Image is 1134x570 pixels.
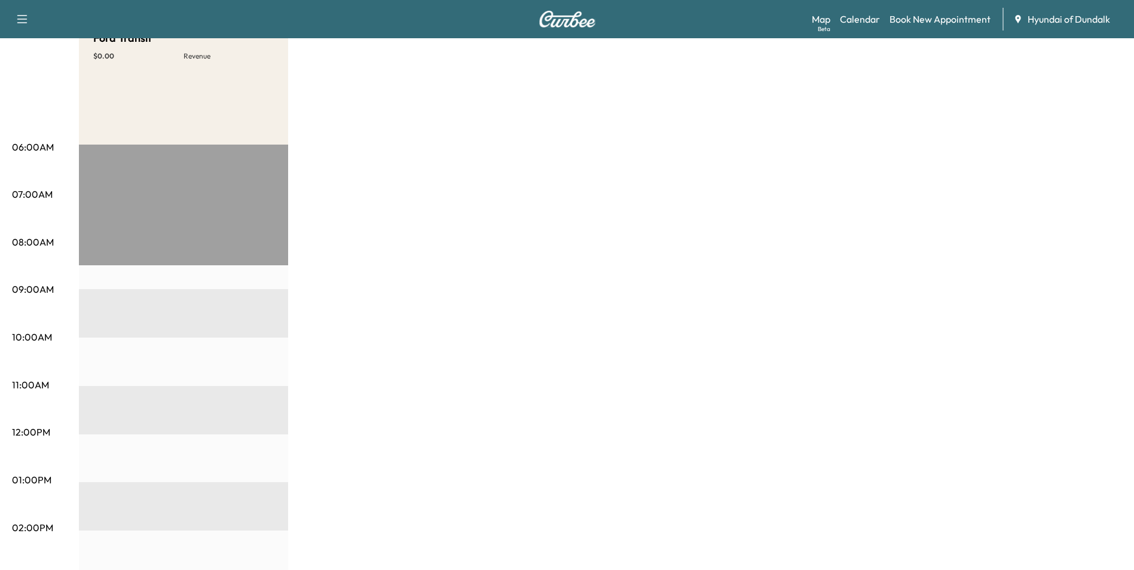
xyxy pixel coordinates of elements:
[12,378,49,392] p: 11:00AM
[12,282,54,296] p: 09:00AM
[12,140,54,154] p: 06:00AM
[539,11,596,27] img: Curbee Logo
[840,12,880,26] a: Calendar
[890,12,991,26] a: Book New Appointment
[12,473,51,487] p: 01:00PM
[818,24,830,33] div: Beta
[12,187,53,201] p: 07:00AM
[12,235,54,249] p: 08:00AM
[12,425,50,439] p: 12:00PM
[184,51,274,61] p: Revenue
[1028,12,1110,26] span: Hyundai of Dundalk
[12,520,53,535] p: 02:00PM
[93,51,184,61] p: $ 0.00
[812,12,830,26] a: MapBeta
[12,330,52,344] p: 10:00AM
